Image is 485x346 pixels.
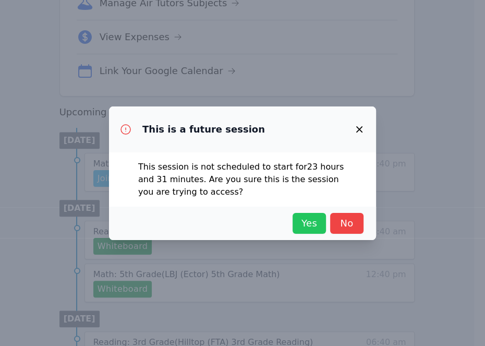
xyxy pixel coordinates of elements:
[293,213,326,234] button: Yes
[335,216,358,231] span: No
[142,123,265,136] h3: This is a future session
[330,213,363,234] button: No
[298,216,321,231] span: Yes
[138,161,347,198] p: This session is not scheduled to start for 23 hours and 31 minutes . Are you sure this is the ses...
